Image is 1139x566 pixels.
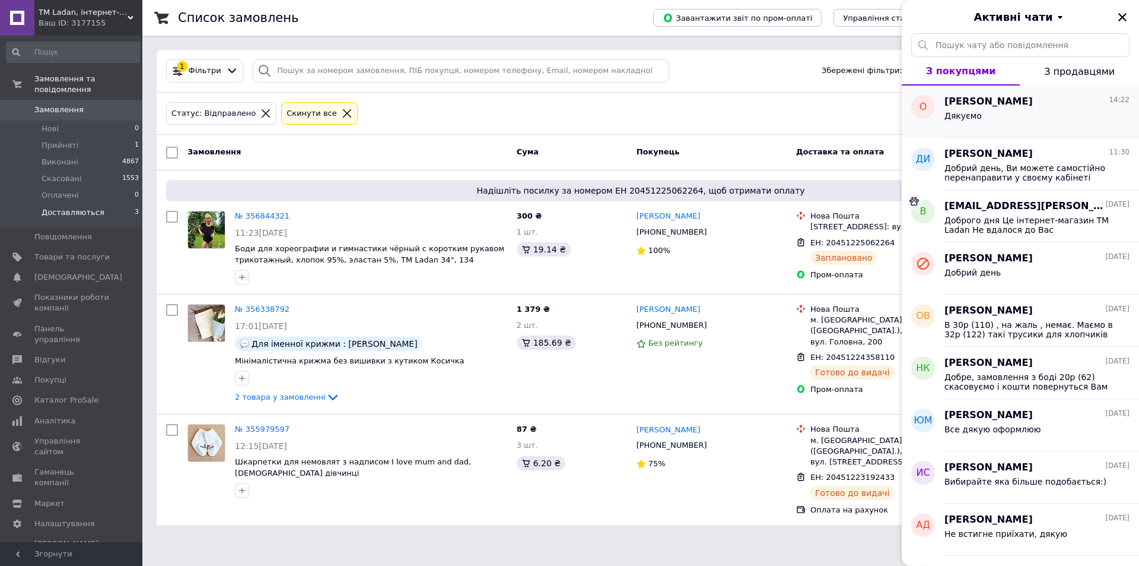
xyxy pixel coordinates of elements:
a: № 356844321 [235,211,289,220]
span: В 30р (110) , на жаль , немає. Маємо в 32р (122) такі трусики для хлопчиків [944,320,1113,339]
span: 3 [135,207,139,218]
span: 300 ₴ [517,211,542,220]
div: 6.20 ₴ [517,456,565,470]
span: 3 шт. [517,441,538,450]
button: О[PERSON_NAME]14:22Дякуємо [902,86,1139,138]
span: Управління сайтом [34,436,110,457]
a: № 356338792 [235,305,289,314]
a: [PERSON_NAME] [637,304,701,315]
div: Оплата на рахунок [810,505,978,516]
div: Заплановано [810,251,877,265]
span: Відгуки [34,355,65,365]
span: Покупець [637,147,680,156]
span: [PERSON_NAME] [944,409,1033,422]
span: [PERSON_NAME] [944,252,1033,265]
span: 1 [135,140,139,151]
span: 11:30 [1109,147,1130,157]
div: Статус: Відправлено [169,107,258,120]
span: [DATE] [1105,461,1130,471]
span: Фільтри [189,65,221,77]
span: [PERSON_NAME] [944,147,1033,161]
a: [PERSON_NAME] [637,211,701,222]
span: Показники роботи компанії [34,292,110,314]
a: Фото товару [187,211,225,249]
span: Cума [517,147,539,156]
span: ОВ [916,309,930,323]
div: 185.69 ₴ [517,336,576,350]
a: [PERSON_NAME] [637,425,701,436]
div: м. [GEOGRAPHIC_DATA] ([GEOGRAPHIC_DATA].), №4 ( до 200 кг): вул. Головна, 200 [810,315,978,347]
span: Дякуємо [944,111,982,121]
span: [PERSON_NAME] [944,356,1033,370]
span: Гаманець компанії [34,467,110,488]
div: Ваш ID: 3177155 [39,18,142,29]
span: TM Ladan, інтернет-магазин виробника [39,7,128,18]
div: [STREET_ADDRESS]: вул. Червона, 2г [810,222,978,232]
span: Нові [42,124,59,134]
span: 75% [648,459,666,468]
button: Активні чати [935,10,1106,25]
span: Оплачені [42,190,79,201]
span: [DATE] [1105,409,1130,419]
span: 1553 [122,173,139,184]
span: Добрий день [944,268,1001,277]
span: Шкарпетки для немовлят з надписом I love mum and dad, [DEMOGRAPHIC_DATA] дівчинці [235,457,471,478]
span: Замовлення [187,147,241,156]
span: ЕН: 20451225062264 [810,238,895,247]
div: Готово до видачі [810,365,895,380]
span: Панель управління [34,324,110,345]
span: Для іменної крижми : [PERSON_NAME] [252,339,418,349]
input: Пошук за номером замовлення, ПІБ покупця, номером телефону, Email, номером накладної [253,59,669,83]
a: Фото товару [187,304,225,342]
a: Боди для хореографии и гимнастики чёрный с коротким рукавом трикотажный, хлопок 95%, эластан 5%, ... [235,244,504,264]
a: 2 товара у замовленні [235,393,340,401]
a: Мінімалістична крижма без вишивки з кутиком Косичка [235,356,464,365]
span: ЕН: 20451223192433 [810,473,895,482]
span: Покупці [34,375,66,385]
div: Нова Пошта [810,304,978,315]
button: Закрити [1115,10,1130,24]
button: З покупцями [902,57,1020,86]
input: Пошук чату або повідомлення [911,33,1130,57]
span: Доставка та оплата [796,147,884,156]
span: [PHONE_NUMBER] [637,441,707,450]
a: № 355979597 [235,425,289,434]
span: [PERSON_NAME] [944,461,1033,475]
span: НК [916,362,930,375]
span: Добре, замовлення з боді 20р (62) скасовуємо і кошти повернуться Вам на карту [944,372,1113,391]
span: Аналітика [34,416,75,426]
button: Завантажити звіт по пром-оплаті [653,9,822,27]
span: 11:23[DATE] [235,228,287,238]
span: ЕН: 20451224358110 [810,353,895,362]
div: Нова Пошта [810,424,978,435]
span: [PERSON_NAME] [944,513,1033,527]
span: Збережені фільтри: [822,65,902,77]
span: 1 379 ₴ [517,305,550,314]
span: Замовлення [34,105,84,115]
span: [PHONE_NUMBER] [637,321,707,330]
div: м. [GEOGRAPHIC_DATA] ([GEOGRAPHIC_DATA].), №286 (до 10 кг): вул. [STREET_ADDRESS] [810,435,978,468]
span: [PERSON_NAME] [944,95,1033,109]
button: b[EMAIL_ADDRESS][PERSON_NAME][DOMAIN_NAME][DATE]Доброго дня Це інтернет-магазин ТМ Ladan Не вдало... [902,190,1139,242]
button: НК[PERSON_NAME][DATE]Добре, замовлення з боді 20р (62) скасовуємо і кошти повернуться Вам на карту [902,347,1139,399]
img: :speech_balloon: [240,339,249,349]
span: 2 товара у замовленні [235,393,326,401]
button: ДИ[PERSON_NAME]11:30Добрий день, Ви можете самостійно перенаправити у своєму кабінеті [902,138,1139,190]
span: ДИ [916,153,930,166]
div: 19.14 ₴ [517,242,571,257]
div: Нова Пошта [810,211,978,222]
span: Скасовані [42,173,82,184]
span: ИС [916,466,930,480]
h1: Список замовлень [178,11,298,25]
span: 17:01[DATE] [235,321,287,331]
span: [PHONE_NUMBER] [637,227,707,236]
div: Пром-оплата [810,384,978,395]
span: Доброго дня Це інтернет-магазин ТМ Ladan Не вдалося до Вас додзвонитися:( Щодо Вашого замовлення:... [944,216,1113,235]
span: 4867 [122,157,139,167]
span: АД [916,518,930,532]
span: 12:15[DATE] [235,441,287,451]
input: Пошук [6,42,140,63]
span: [DEMOGRAPHIC_DATA] [34,272,122,283]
